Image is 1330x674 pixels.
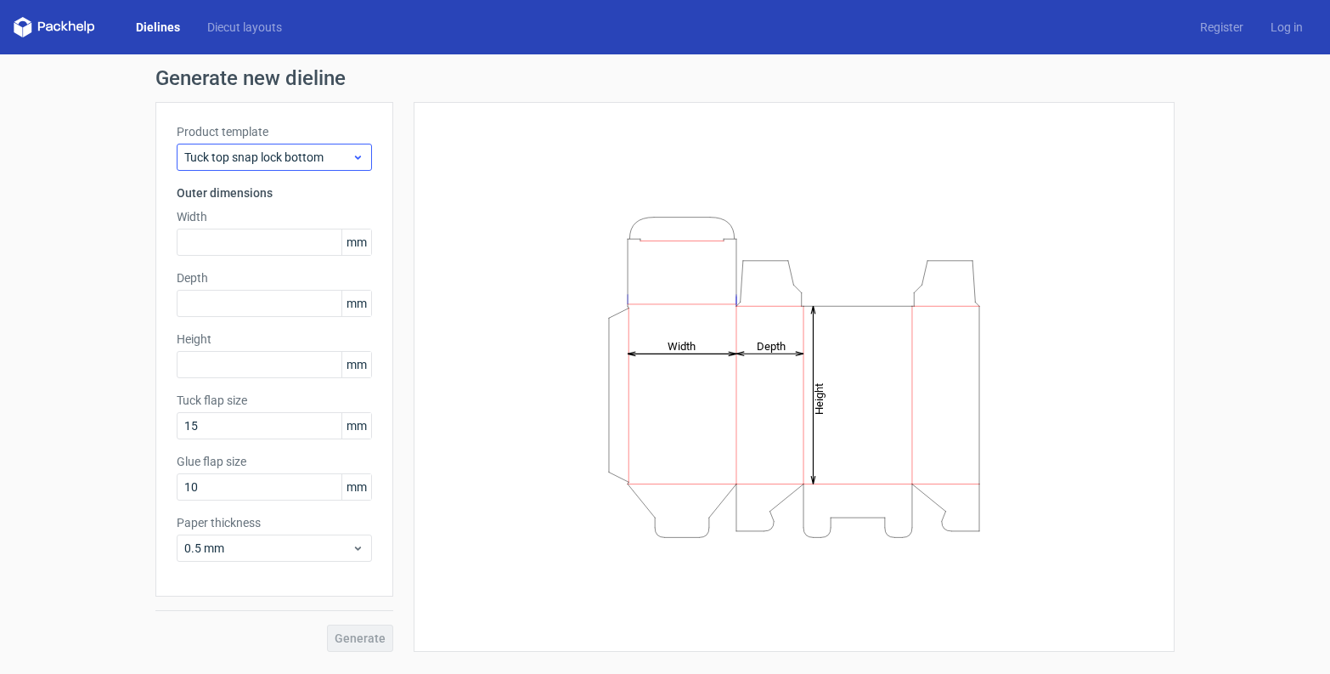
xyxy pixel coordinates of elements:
a: Log in [1257,19,1316,36]
tspan: Depth [757,339,786,352]
span: mm [341,413,371,439]
a: Dielines [122,19,194,36]
span: mm [341,291,371,316]
label: Glue flap size [177,453,372,470]
label: Tuck flap size [177,392,372,409]
label: Depth [177,269,372,286]
span: mm [341,229,371,255]
label: Paper thickness [177,514,372,531]
span: mm [341,474,371,500]
a: Diecut layouts [194,19,296,36]
span: mm [341,352,371,377]
tspan: Height [813,382,826,414]
h1: Generate new dieline [155,68,1175,88]
h3: Outer dimensions [177,184,372,201]
label: Product template [177,123,372,140]
span: Tuck top snap lock bottom [184,149,352,166]
a: Register [1186,19,1257,36]
label: Width [177,208,372,225]
span: 0.5 mm [184,540,352,557]
tspan: Width [668,339,696,352]
label: Height [177,331,372,348]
